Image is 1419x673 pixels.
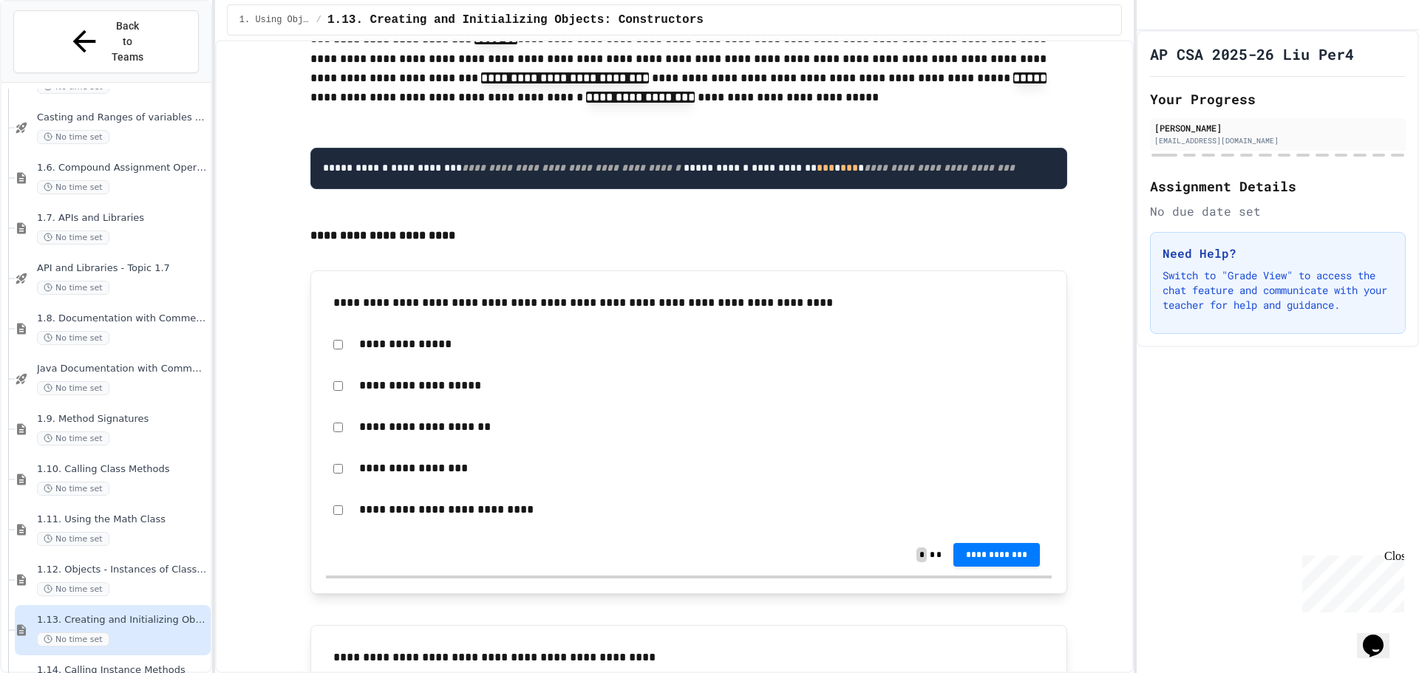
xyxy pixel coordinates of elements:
h2: Assignment Details [1150,176,1406,197]
span: 1.13. Creating and Initializing Objects: Constructors [327,11,704,29]
span: No time set [37,381,109,395]
div: [PERSON_NAME] [1154,121,1401,134]
span: Back to Teams [110,18,145,65]
button: Back to Teams [13,10,199,73]
div: [EMAIL_ADDRESS][DOMAIN_NAME] [1154,135,1401,146]
span: 1.7. APIs and Libraries [37,212,208,225]
span: No time set [37,431,109,445]
div: Chat with us now!Close [6,6,102,94]
span: Casting and Ranges of variables - Quiz [37,112,208,124]
span: 1. Using Objects and Methods [239,14,310,26]
span: No time set [37,582,109,596]
span: No time set [37,632,109,646]
div: No due date set [1150,202,1406,220]
span: No time set [37,331,109,345]
iframe: chat widget [1296,550,1404,612]
span: No time set [37,532,109,546]
span: 1.6. Compound Assignment Operators [37,162,208,174]
span: Java Documentation with Comments - Topic 1.8 [37,363,208,375]
span: 1.11. Using the Math Class [37,513,208,526]
p: Switch to "Grade View" to access the chat feature and communicate with your teacher for help and ... [1163,268,1393,312]
span: 1.9. Method Signatures [37,413,208,426]
span: 1.13. Creating and Initializing Objects: Constructors [37,614,208,626]
span: API and Libraries - Topic 1.7 [37,262,208,275]
span: No time set [37,180,109,194]
iframe: chat widget [1357,614,1404,658]
span: No time set [37,130,109,144]
h2: Your Progress [1150,89,1406,109]
span: / [316,14,321,26]
span: No time set [37,482,109,496]
span: 1.8. Documentation with Comments and Preconditions [37,312,208,325]
h1: AP CSA 2025-26 Liu Per4 [1150,44,1354,64]
span: No time set [37,281,109,295]
span: No time set [37,230,109,245]
h3: Need Help? [1163,245,1393,262]
span: 1.10. Calling Class Methods [37,463,208,476]
span: 1.12. Objects - Instances of Classes [37,564,208,576]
